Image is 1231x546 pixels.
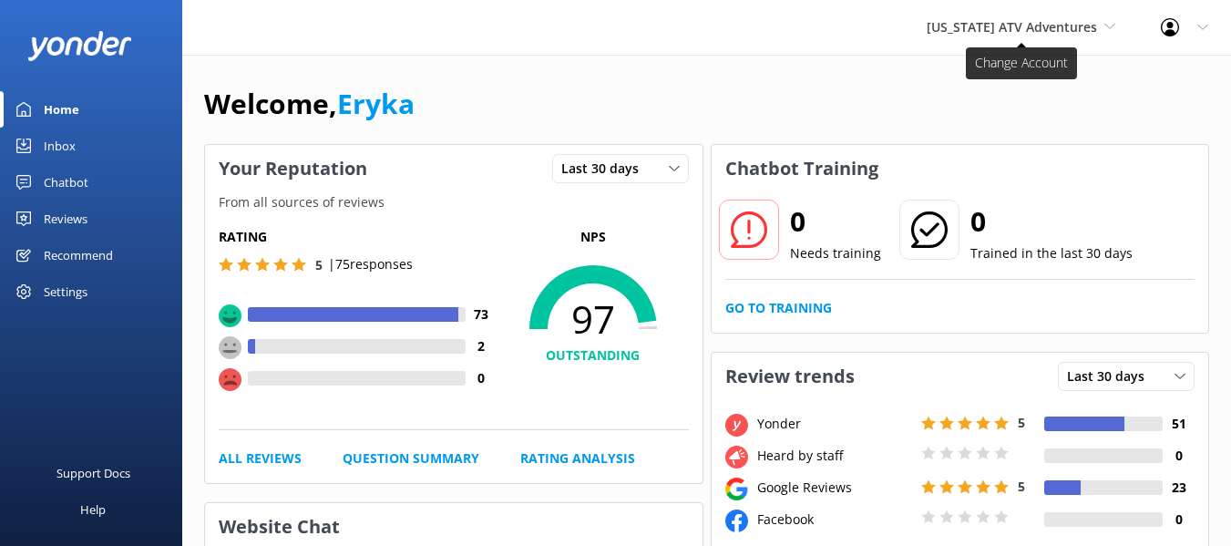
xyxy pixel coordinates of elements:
[970,243,1133,263] p: Trained in the last 30 days
[56,455,130,491] div: Support Docs
[219,227,498,247] h5: Rating
[27,31,132,61] img: yonder-white-logo.png
[790,200,881,243] h2: 0
[712,145,892,192] h3: Chatbot Training
[1067,366,1155,386] span: Last 30 days
[790,243,881,263] p: Needs training
[204,82,415,126] h1: Welcome,
[466,336,498,356] h4: 2
[712,353,868,400] h3: Review trends
[725,298,832,318] a: Go to Training
[1163,478,1195,498] h4: 23
[205,145,381,192] h3: Your Reputation
[44,164,88,201] div: Chatbot
[970,200,1133,243] h2: 0
[927,18,1097,36] span: [US_STATE] ATV Adventures
[520,448,635,469] a: Rating Analysis
[44,237,113,273] div: Recommend
[44,201,87,237] div: Reviews
[753,414,917,434] div: Yonder
[498,296,689,342] span: 97
[1018,478,1025,495] span: 5
[1163,414,1195,434] h4: 51
[205,192,703,212] p: From all sources of reviews
[753,510,917,530] div: Facebook
[466,368,498,388] h4: 0
[753,478,917,498] div: Google Reviews
[753,446,917,466] div: Heard by staff
[219,448,302,469] a: All Reviews
[561,159,650,179] span: Last 30 days
[44,91,79,128] div: Home
[498,345,689,366] h4: OUTSTANDING
[80,491,106,528] div: Help
[44,273,87,310] div: Settings
[1163,446,1195,466] h4: 0
[337,85,415,122] a: Eryka
[1163,510,1195,530] h4: 0
[328,254,413,274] p: | 75 responses
[44,128,76,164] div: Inbox
[1018,414,1025,431] span: 5
[498,227,689,247] p: NPS
[343,448,479,469] a: Question Summary
[315,256,323,273] span: 5
[466,304,498,325] h4: 73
